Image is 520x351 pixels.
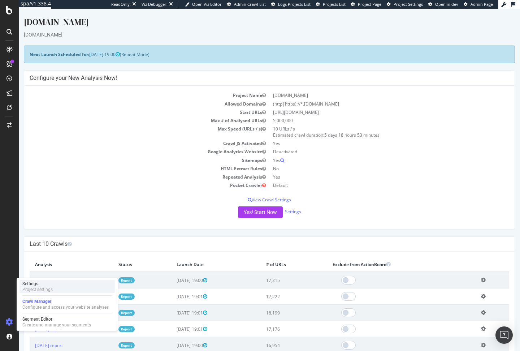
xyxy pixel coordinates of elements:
td: 17,215 [242,263,308,280]
td: Default [251,172,490,181]
div: Crawl Manager [22,299,109,304]
a: Report [100,317,116,324]
a: Open Viz Editor [185,1,222,7]
td: Google Analytics Website [11,139,251,147]
td: [DOMAIN_NAME] [251,82,490,91]
td: 5,000,000 [251,108,490,116]
span: Open Viz Editor [192,1,222,7]
span: Logs Projects List [278,1,311,7]
div: Project settings [22,287,53,292]
a: [DATE] report [16,269,44,275]
a: [DATE] report [16,301,44,307]
td: Crawl JS Activated [11,130,251,139]
div: ReadOnly: [111,1,131,7]
td: 10 URLs / s Estimated crawl duration: [251,116,490,130]
th: Exclude from ActionBoard [308,248,457,263]
a: SettingsProject settings [19,280,115,293]
span: Admin Crawl List [234,1,266,7]
td: No [251,156,490,164]
td: Max # of Analysed URLs [11,108,251,116]
span: Project Page [358,1,381,7]
td: Pocket Crawler [11,172,251,181]
td: 17,222 [242,280,308,296]
td: Repeated Analysis [11,164,251,172]
span: [DATE] 19:01 [158,301,188,307]
th: Status [94,248,153,263]
a: Project Page [351,1,381,7]
td: 17,176 [242,312,308,329]
div: Configure and access your website analyses [22,304,109,310]
td: 16,199 [242,296,308,312]
div: [DOMAIN_NAME] [5,7,496,22]
span: [DATE] 19:01 [158,317,188,324]
td: Project Name [11,82,251,91]
td: Yes [251,130,490,139]
span: Admin Page [471,1,493,7]
div: Settings [22,281,53,287]
td: Allowed Domains [11,91,251,99]
td: Yes [251,147,490,156]
div: Create and manage your segments [22,322,91,328]
td: Yes [251,164,490,172]
a: Admin Page [464,1,493,7]
span: Open in dev [435,1,458,7]
div: [DOMAIN_NAME] [5,22,496,30]
span: [DATE] 19:00 [70,43,101,49]
a: Report [100,285,116,291]
span: [DATE] 19:00 [158,334,188,340]
td: Deactivated [251,139,490,147]
strong: Next Launch Scheduled for: [11,43,70,49]
span: [DATE] 19:00 [158,269,188,275]
a: Logs Projects List [271,1,311,7]
span: 5 days 18 hours 53 minutes [305,123,361,129]
a: Admin Crawl List [227,1,266,7]
button: Yes! Start Now [219,198,264,209]
td: Max Speed (URLs / s) [11,116,251,130]
span: [DATE] 19:01 [158,285,188,291]
a: [DATE] report [16,317,44,324]
a: Open in dev [428,1,458,7]
p: View Crawl Settings [11,188,490,194]
a: Report [100,334,116,340]
h4: Last 10 Crawls [11,232,490,239]
div: (Repeat Mode) [5,37,496,55]
a: [DATE] report [16,285,44,291]
a: Report [100,301,116,307]
span: Project Settings [394,1,423,7]
td: Start URLs [11,99,251,108]
a: [DATE] report [16,334,44,340]
td: [URL][DOMAIN_NAME] [251,99,490,108]
td: Sitemaps [11,147,251,156]
div: Viz Debugger: [142,1,168,7]
a: Crawl ManagerConfigure and access your website analyses [19,298,115,311]
a: Settings [266,200,282,206]
td: 16,954 [242,329,308,345]
a: Project Settings [387,1,423,7]
a: Projects List [316,1,346,7]
td: (http|https)://*.[DOMAIN_NAME] [251,91,490,99]
td: HTML Extract Rules [11,156,251,164]
a: Segment EditorCreate and manage your segments [19,316,115,329]
th: Launch Date [152,248,242,263]
th: # of URLs [242,248,308,263]
div: Open Intercom Messenger [495,326,513,344]
div: Segment Editor [22,316,91,322]
span: Projects List [323,1,346,7]
th: Analysis [11,248,94,263]
a: Report [100,269,116,275]
h4: Configure your New Analysis Now! [11,66,490,73]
